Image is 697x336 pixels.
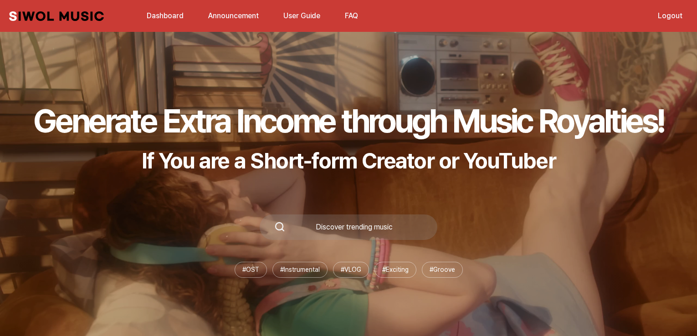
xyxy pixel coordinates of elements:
[374,262,416,278] li: # Exciting
[272,262,328,278] li: # Instrumental
[203,6,264,25] a: Announcement
[333,262,369,278] li: # VLOG
[33,101,664,140] h1: Generate Extra Income through Music Royalties!
[141,6,189,25] a: Dashboard
[235,262,267,278] li: # OST
[33,148,664,174] p: If You are a Short-form Creator or YouTuber
[285,224,423,231] div: Discover trending music
[339,5,364,27] button: FAQ
[278,6,326,25] a: User Guide
[652,6,688,25] a: Logout
[422,262,463,278] li: # Groove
